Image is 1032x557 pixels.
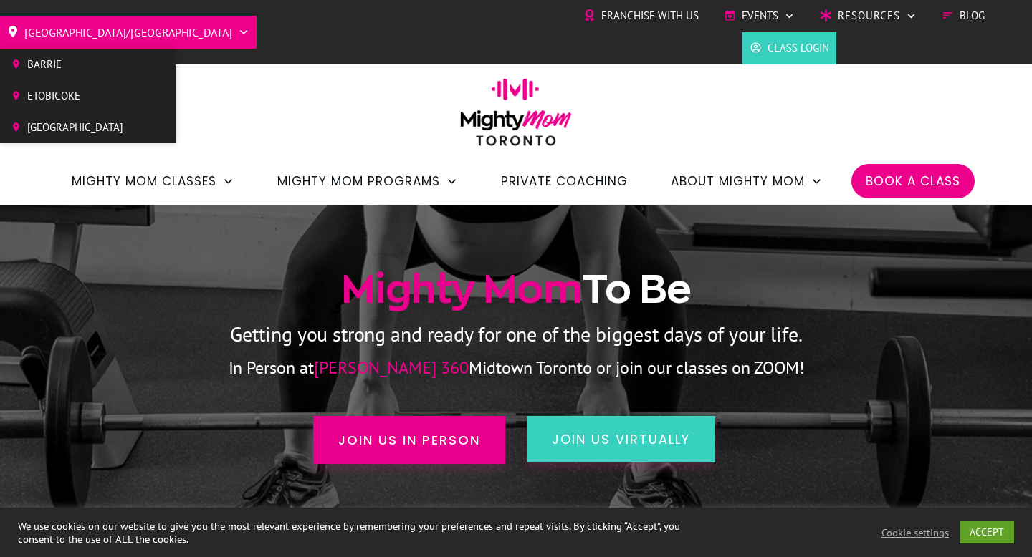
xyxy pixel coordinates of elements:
[671,169,805,193] span: About Mighty Mom
[27,85,123,107] span: Etobicoke
[768,37,829,59] span: Class Login
[881,526,949,539] a: Cookie settings
[527,416,715,462] a: join us virtually
[960,521,1014,543] a: ACCEPT
[750,37,829,59] a: Class Login
[960,5,985,26] span: Blog
[87,316,945,352] p: Getting you strong and ready for one of the biggest days of your life.
[942,5,985,26] a: Blog
[866,169,960,193] a: Book a Class
[724,5,795,26] a: Events
[341,267,583,310] span: Mighty Mom
[27,54,123,75] span: Barrie
[501,169,628,193] a: Private Coaching
[838,5,900,26] span: Resources
[87,353,945,383] p: In Person at Midtown Toronto or join our classes on ZOOM!
[87,263,945,315] h1: To Be
[314,357,469,379] span: [PERSON_NAME] 360
[24,21,232,44] span: [GEOGRAPHIC_DATA]/[GEOGRAPHIC_DATA]
[313,416,505,464] a: Join us in person
[277,169,458,193] a: Mighty Mom Programs
[742,5,778,26] span: Events
[7,21,249,44] a: [GEOGRAPHIC_DATA]/[GEOGRAPHIC_DATA]
[583,5,699,26] a: Franchise with Us
[27,117,123,138] span: [GEOGRAPHIC_DATA]
[277,169,440,193] span: Mighty Mom Programs
[72,169,216,193] span: Mighty Mom Classes
[671,169,823,193] a: About Mighty Mom
[338,430,480,450] span: Join us in person
[820,5,917,26] a: Resources
[72,169,234,193] a: Mighty Mom Classes
[601,5,699,26] span: Franchise with Us
[552,430,690,448] span: join us virtually
[18,520,715,546] div: We use cookies on our website to give you the most relevant experience by remembering your prefer...
[453,78,579,156] img: mightymom-logo-toronto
